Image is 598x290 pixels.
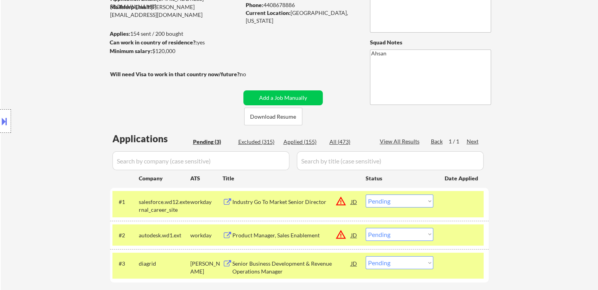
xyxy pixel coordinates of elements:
[366,171,433,185] div: Status
[380,138,422,145] div: View All Results
[112,134,190,143] div: Applications
[119,198,132,206] div: #1
[110,48,152,54] strong: Minimum salary:
[335,196,346,207] button: warning_amber
[350,195,358,209] div: JD
[283,138,323,146] div: Applied (155)
[190,231,223,239] div: workday
[329,138,369,146] div: All (473)
[112,151,289,170] input: Search by company (case sensitive)
[110,47,241,55] div: $120,000
[350,256,358,270] div: JD
[110,4,151,10] strong: Mailslurp Email:
[449,138,467,145] div: 1 / 1
[110,71,241,77] strong: Will need Visa to work in that country now/future?:
[223,174,358,182] div: Title
[246,2,263,8] strong: Phone:
[110,3,241,18] div: [PERSON_NAME][EMAIL_ADDRESS][DOMAIN_NAME]
[246,9,291,16] strong: Current Location:
[190,174,223,182] div: ATS
[190,260,223,275] div: [PERSON_NAME]
[119,260,132,268] div: #3
[193,138,232,146] div: Pending (3)
[240,70,262,78] div: no
[467,138,479,145] div: Next
[232,260,351,275] div: Senior Business Development & Revenue Operations Manager
[139,174,190,182] div: Company
[445,174,479,182] div: Date Applied
[244,108,302,125] button: Download Resume
[335,229,346,240] button: warning_amber
[297,151,484,170] input: Search by title (case sensitive)
[110,39,197,46] strong: Can work in country of residence?:
[139,231,190,239] div: autodesk.wd1.ext
[119,231,132,239] div: #2
[246,9,357,24] div: [GEOGRAPHIC_DATA], [US_STATE]
[232,231,351,239] div: Product Manager, Sales Enablement
[139,260,190,268] div: diagrid
[246,1,357,9] div: 4408678886
[110,30,241,38] div: 154 sent / 200 bought
[139,198,190,213] div: salesforce.wd12.external_career_site
[243,90,323,105] button: Add a Job Manually
[370,39,491,46] div: Squad Notes
[190,198,223,206] div: workday
[110,30,130,37] strong: Applies:
[431,138,443,145] div: Back
[238,138,278,146] div: Excluded (315)
[110,39,238,46] div: yes
[350,228,358,242] div: JD
[232,198,351,206] div: Industry Go To Market Senior Director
